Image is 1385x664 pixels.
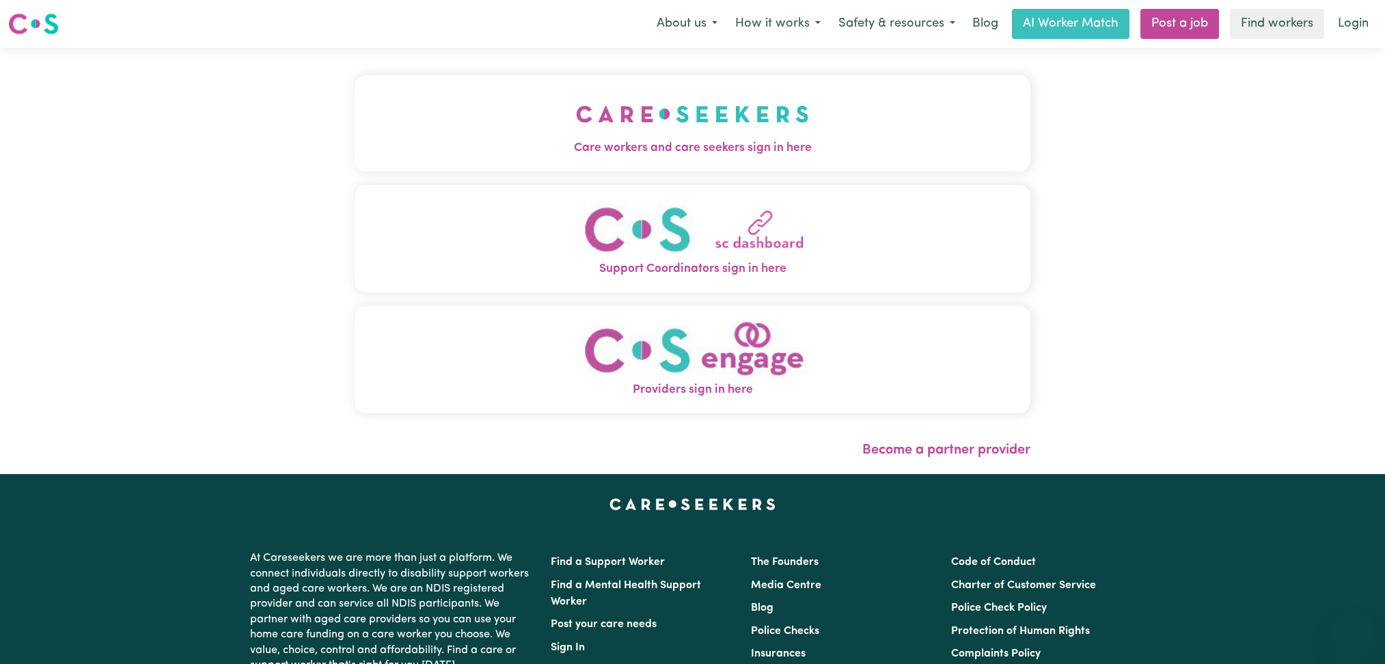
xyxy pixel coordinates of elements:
a: Media Centre [751,580,821,591]
a: Blog [751,603,773,613]
a: Find a Mental Health Support Worker [551,580,701,607]
button: How it works [726,10,829,38]
a: Charter of Customer Service [951,580,1096,591]
a: Blog [964,9,1006,39]
img: Careseekers logo [8,12,59,36]
a: Login [1330,9,1377,39]
a: Careseekers home page [609,499,776,510]
button: Safety & resources [829,10,964,38]
a: Police Check Policy [951,603,1047,613]
span: Care workers and care seekers sign in here [355,139,1031,157]
a: Complaints Policy [951,648,1041,659]
span: Providers sign in here [355,381,1031,399]
button: About us [648,10,726,38]
a: Protection of Human Rights [951,626,1090,637]
span: Support Coordinators sign in here [355,260,1031,278]
a: Code of Conduct [951,557,1036,568]
a: Find workers [1230,9,1324,39]
a: Post your care needs [551,619,657,630]
a: Find a Support Worker [551,557,665,568]
a: Sign In [551,642,585,653]
button: Care workers and care seekers sign in here [355,75,1031,171]
a: Careseekers logo [8,8,59,40]
iframe: Button to launch messaging window [1330,609,1374,653]
button: Support Coordinators sign in here [355,184,1031,292]
a: AI Worker Match [1012,9,1129,39]
button: Providers sign in here [355,305,1031,413]
a: Post a job [1140,9,1219,39]
a: Become a partner provider [862,443,1030,457]
a: The Founders [751,557,819,568]
a: Insurances [751,648,806,659]
a: Police Checks [751,626,819,637]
